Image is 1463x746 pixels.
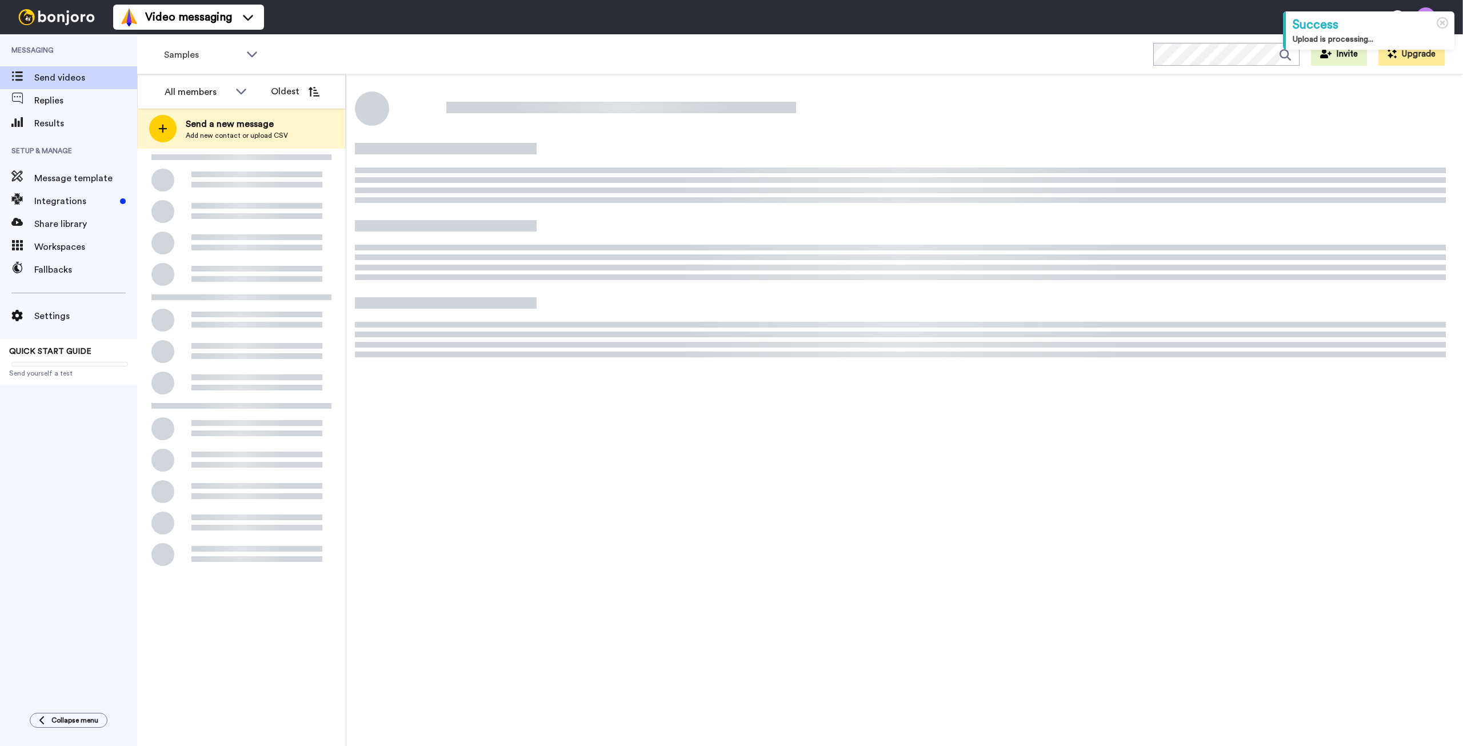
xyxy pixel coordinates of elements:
[34,240,137,254] span: Workspaces
[34,94,137,107] span: Replies
[34,171,137,185] span: Message template
[164,48,241,62] span: Samples
[30,713,107,728] button: Collapse menu
[1311,43,1367,66] button: Invite
[165,85,230,99] div: All members
[34,217,137,231] span: Share library
[34,117,137,130] span: Results
[1293,16,1448,34] div: Success
[1293,34,1448,45] div: Upload is processing...
[186,131,288,140] span: Add new contact or upload CSV
[14,9,99,25] img: bj-logo-header-white.svg
[9,369,128,378] span: Send yourself a test
[1378,43,1445,66] button: Upgrade
[186,117,288,131] span: Send a new message
[9,348,91,356] span: QUICK START GUIDE
[34,263,137,277] span: Fallbacks
[262,80,328,103] button: Oldest
[34,309,137,323] span: Settings
[51,716,98,725] span: Collapse menu
[120,8,138,26] img: vm-color.svg
[34,71,137,85] span: Send videos
[34,194,115,208] span: Integrations
[145,9,232,25] span: Video messaging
